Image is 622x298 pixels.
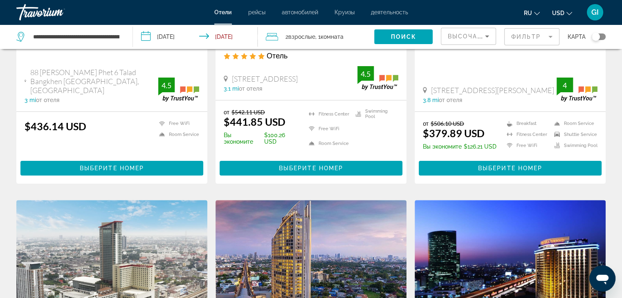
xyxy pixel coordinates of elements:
span: Отель [267,51,287,60]
span: Выберите номер [478,165,542,171]
span: от отеля [239,85,262,92]
span: от [423,120,429,127]
span: 3.8 mi [423,97,439,103]
span: 88 [PERSON_NAME] Phet 6 Talad Bangkhen [GEOGRAPHIC_DATA], [GEOGRAPHIC_DATA] [30,68,158,95]
p: $126.21 USD [423,143,496,150]
a: Круизы [335,9,355,16]
a: Выберите номер [220,163,402,172]
span: карта [568,31,586,42]
img: trustyou-badge.svg [158,78,199,102]
div: 4.5 [357,69,374,79]
span: Комната [321,33,344,40]
li: Fitness Center [305,109,352,119]
li: Free WiFi [305,123,352,134]
button: Выберите номер [220,161,402,176]
span: Взрослые [288,33,315,40]
a: Выберите номер [20,163,203,172]
span: от отеля [36,97,59,103]
span: , 1 [315,31,344,42]
li: Free WiFi [155,120,199,127]
ins: $441.85 USD [224,116,285,128]
button: Travelers: 2 adults, 0 children [258,24,374,49]
li: Room Service [550,120,597,127]
a: автомобилей [282,9,318,16]
button: Change language [524,7,540,19]
span: Выберите номер [80,165,144,171]
del: $542.11 USD [231,109,265,116]
span: USD [552,10,564,16]
button: Change currency [552,7,572,19]
div: 5 star Hotel [224,51,398,60]
li: Room Service [155,131,199,138]
ins: $436.14 USD [25,120,86,132]
li: Breakfast [503,120,550,127]
span: Поиск [391,33,416,40]
span: 3 mi [25,97,36,103]
a: рейсы [248,9,265,16]
button: User Menu [584,4,606,21]
button: Поиск [374,29,433,44]
li: Room Service [305,138,352,149]
span: от отеля [439,97,462,103]
li: Swimming Pool [351,109,398,119]
button: Toggle map [586,33,606,40]
span: 3.1 mi [224,85,239,92]
a: деятельность [371,9,408,16]
button: Выберите номер [20,161,203,176]
a: Выберите номер [419,163,602,172]
span: Выберите номер [279,165,343,171]
iframe: Кнопка запуска окна обмена сообщениями [589,265,615,291]
span: Высочайший рейтинг качества [448,33,573,40]
span: [STREET_ADDRESS] [232,74,298,83]
a: Отели [214,9,232,16]
span: GI [591,8,599,16]
img: trustyou-badge.svg [357,66,398,90]
li: Fitness Center [503,131,550,138]
button: Check-in date: Oct 24, 2025 Check-out date: Oct 31, 2025 [133,24,258,49]
span: ru [524,10,532,16]
span: Вы экономите [423,143,462,150]
li: Free WiFi [503,142,550,149]
div: 4 [557,80,573,90]
div: 4.5 [158,80,175,90]
mat-select: Sort by [448,31,489,41]
span: 2 [285,31,315,42]
del: $506.10 USD [431,120,464,127]
button: Выберите номер [419,161,602,176]
a: Travorium [16,2,98,23]
li: Swimming Pool [550,142,597,149]
p: $100.26 USD [224,132,299,145]
img: trustyou-badge.svg [557,78,597,102]
span: Вы экономите [224,132,262,145]
span: [STREET_ADDRESS][PERSON_NAME] [431,86,554,95]
ins: $379.89 USD [423,127,485,139]
button: Filter [504,28,559,46]
span: от [224,109,229,116]
li: Shuttle Service [550,131,597,138]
